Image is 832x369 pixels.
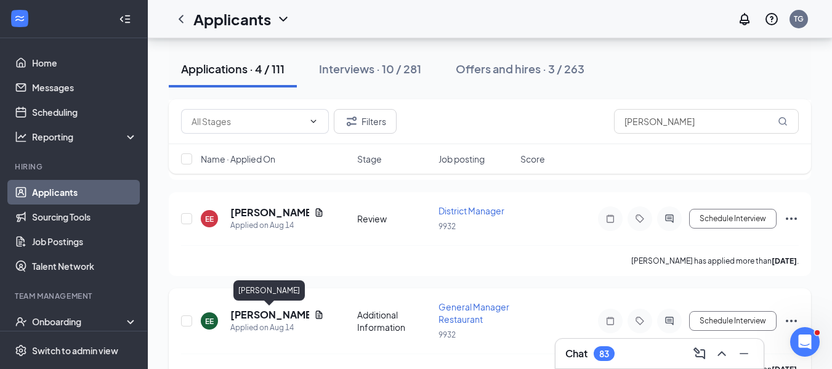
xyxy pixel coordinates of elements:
div: Interviews · 10 / 281 [319,61,421,76]
input: All Stages [192,115,304,128]
svg: QuestionInfo [764,12,779,26]
button: ComposeMessage [690,344,709,363]
svg: Document [314,310,324,320]
button: ChevronUp [712,344,732,363]
a: Messages [32,75,137,100]
svg: Filter [344,114,359,129]
h3: Chat [565,347,588,360]
svg: Tag [632,214,647,224]
div: Applications · 4 / 111 [181,61,285,76]
button: Minimize [734,344,754,363]
span: Job posting [438,153,485,165]
b: [DATE] [772,256,797,266]
iframe: Intercom live chat [790,327,820,357]
input: Search in applications [614,109,799,134]
button: Filter Filters [334,109,397,134]
svg: ActiveChat [662,316,677,326]
svg: Note [603,316,618,326]
span: Name · Applied On [201,153,275,165]
span: Score [520,153,545,165]
a: Scheduling [32,100,137,124]
span: Stage [357,153,382,165]
svg: ChevronDown [276,12,291,26]
svg: ActiveChat [662,214,677,224]
span: 9932 [438,330,456,339]
h5: [PERSON_NAME] [230,308,309,322]
div: TG [794,14,804,24]
div: [PERSON_NAME] [233,280,305,301]
div: Offers and hires · 3 / 263 [456,61,584,76]
svg: WorkstreamLogo [14,12,26,25]
svg: Minimize [737,346,751,361]
div: Reporting [32,131,138,143]
svg: ChevronLeft [174,12,188,26]
span: 9932 [438,222,456,231]
a: Sourcing Tools [32,205,137,229]
svg: MagnifyingGlass [778,116,788,126]
svg: Tag [632,316,647,326]
div: Onboarding [32,315,127,328]
button: Schedule Interview [689,311,777,331]
div: Applied on Aug 14 [230,219,324,232]
div: Review [357,213,432,225]
h5: [PERSON_NAME] [230,206,309,219]
span: General Manager Restaurant [438,301,509,325]
div: Hiring [15,161,135,172]
a: Job Postings [32,229,137,254]
div: Additional Information [357,309,432,333]
svg: Collapse [119,13,131,25]
div: 83 [599,349,609,359]
div: Applied on Aug 14 [230,322,324,334]
div: EE [205,316,214,326]
svg: Document [314,208,324,217]
svg: UserCheck [15,315,27,328]
div: Team Management [15,291,135,301]
svg: ChevronDown [309,116,318,126]
svg: Ellipses [784,211,799,226]
a: Talent Network [32,254,137,278]
p: [PERSON_NAME] has applied more than . [631,256,799,266]
a: Applicants [32,180,137,205]
svg: Settings [15,344,27,357]
span: District Manager [438,205,504,216]
svg: Notifications [737,12,752,26]
svg: Ellipses [784,314,799,328]
svg: ComposeMessage [692,346,707,361]
svg: ChevronUp [714,346,729,361]
h1: Applicants [193,9,271,30]
button: Schedule Interview [689,209,777,229]
div: EE [205,214,214,224]
a: Home [32,51,137,75]
svg: Note [603,214,618,224]
div: Switch to admin view [32,344,118,357]
svg: Analysis [15,131,27,143]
